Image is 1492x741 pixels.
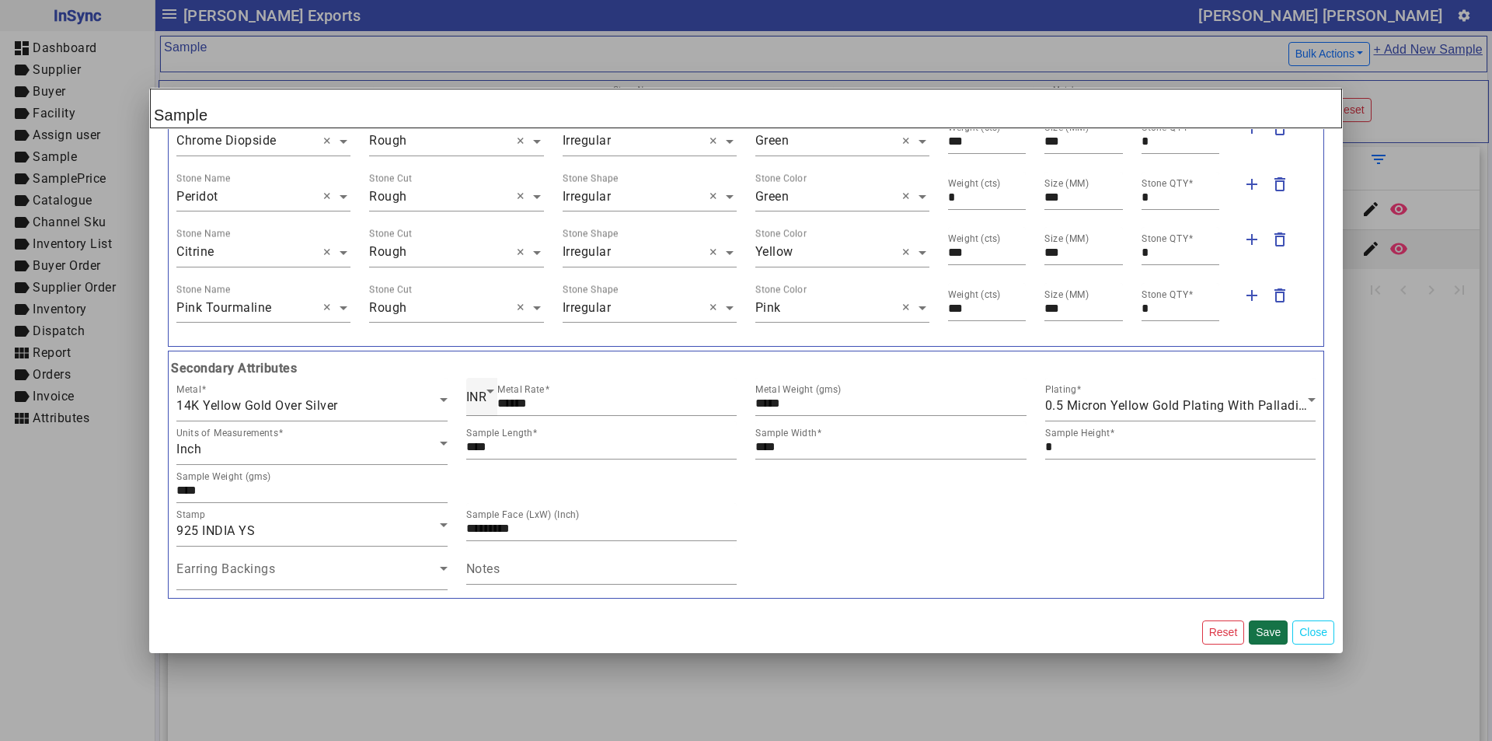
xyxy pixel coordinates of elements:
div: Stone Color [755,282,807,296]
span: 14K Yellow Gold Over Silver [176,398,338,413]
button: Reset [1202,620,1245,645]
mat-label: Notes [466,561,500,576]
mat-label: Metal Weight (gms) [755,384,842,395]
span: INR [466,390,487,404]
mat-label: Metal Rate [497,384,545,395]
mat-label: Weight (cts) [948,289,1001,300]
mat-label: Sample Width [755,428,817,439]
mat-icon: add [1243,286,1261,305]
mat-label: Metal [176,384,201,395]
mat-label: Sample Face (LxW) (Inch) [466,509,580,520]
div: Stone Cut [369,227,412,241]
span: Clear all [517,243,530,262]
div: Stone Name [176,171,230,185]
h2: Sample [150,89,1342,128]
mat-icon: add [1243,230,1261,249]
div: Stone Shape [563,282,619,296]
span: Clear all [902,243,915,262]
span: Clear all [902,187,915,206]
span: Clear all [323,243,336,262]
span: Inch [176,442,201,456]
span: Clear all [517,187,530,206]
mat-label: Sample Height [1045,428,1110,439]
mat-label: Stone QTY [1142,233,1188,244]
mat-label: Stone QTY [1142,178,1188,189]
mat-label: Sample Length [466,428,532,439]
mat-label: Weight (cts) [948,178,1001,189]
b: Secondary Attributes [167,359,1325,378]
mat-label: Weight (cts) [948,233,1001,244]
span: Clear all [902,132,915,151]
span: Clear all [902,299,915,317]
mat-label: Sample Weight (gms) [176,471,271,482]
span: Clear all [709,299,723,317]
span: Clear all [323,132,336,151]
mat-label: Units of Measurements [176,428,278,439]
div: Stone Shape [563,171,619,185]
span: Clear all [323,187,336,206]
mat-label: Stamp [176,509,205,520]
mat-label: Size (MM) [1044,178,1089,189]
mat-label: Plating [1045,384,1076,395]
div: Stone Name [176,282,230,296]
button: Save [1249,620,1288,645]
span: Clear all [323,299,336,317]
span: Clear all [517,132,530,151]
span: Clear all [517,299,530,317]
mat-icon: delete_outline [1271,286,1289,305]
span: 925 INDIA YS [176,523,255,538]
mat-label: Size (MM) [1044,289,1089,300]
span: Clear all [709,243,723,262]
div: Stone Name [176,227,230,241]
div: Stone Color [755,171,807,185]
mat-icon: delete_outline [1271,230,1289,249]
mat-icon: delete_outline [1271,175,1289,194]
span: Clear all [709,187,723,206]
mat-label: Size (MM) [1044,233,1089,244]
mat-icon: add [1243,175,1261,194]
div: Stone Color [755,227,807,241]
div: Stone Cut [369,171,412,185]
mat-label: Stone QTY [1142,289,1188,300]
button: Close [1292,620,1334,645]
mat-label: Earring Backings [176,561,275,576]
span: 0.5 Micron Yellow Gold Plating With Palladium Coated [1045,398,1362,413]
div: Stone Cut [369,282,412,296]
span: Clear all [709,132,723,151]
div: Stone Shape [563,227,619,241]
